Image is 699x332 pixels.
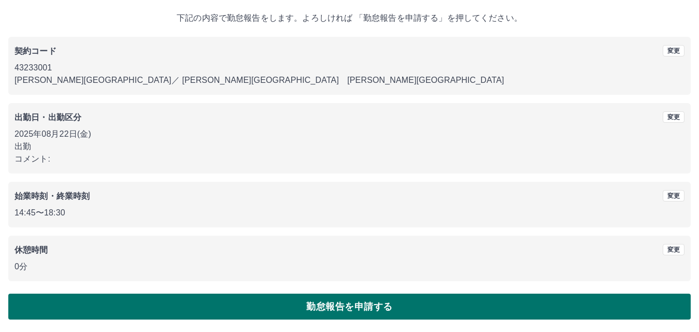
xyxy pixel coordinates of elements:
[15,246,48,254] b: 休憩時間
[15,113,81,122] b: 出勤日・出勤区分
[663,190,684,201] button: 変更
[663,111,684,123] button: 変更
[8,12,691,24] p: 下記の内容で勤怠報告をします。よろしければ 「勤怠報告を申請する」を押してください。
[15,74,684,86] p: [PERSON_NAME][GEOGRAPHIC_DATA] ／ [PERSON_NAME][GEOGRAPHIC_DATA] [PERSON_NAME][GEOGRAPHIC_DATA]
[15,261,684,273] p: 0分
[663,45,684,56] button: 変更
[15,207,684,219] p: 14:45 〜 18:30
[15,47,56,55] b: 契約コード
[663,244,684,255] button: 変更
[15,192,90,200] b: 始業時刻・終業時刻
[15,153,684,165] p: コメント:
[15,128,684,140] p: 2025年08月22日(金)
[8,294,691,320] button: 勤怠報告を申請する
[15,140,684,153] p: 出勤
[15,62,684,74] p: 43233001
